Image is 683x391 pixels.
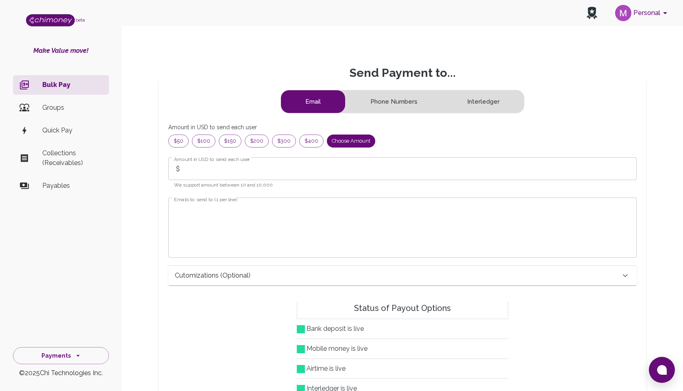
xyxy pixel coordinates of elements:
p: Send Payment to... [128,66,676,80]
span: $400 [300,137,323,145]
span: is live [329,365,346,372]
span: Choose amount [327,137,375,145]
button: email [281,90,345,113]
span: beta [76,17,85,22]
span: $50 [169,137,188,145]
button: phone [346,90,442,113]
div: $50 [168,135,189,148]
label: Amount in USD to send each user [174,156,250,163]
p: Quick Pay [42,126,102,135]
button: interledgerWalletAddress [443,90,524,113]
img: avatar [615,5,631,21]
button: Payments [13,347,109,365]
p: We support amount between 10 and 10,000 [174,181,631,189]
p: Payables [42,181,102,191]
img: Logo [26,14,75,26]
div: $300 [272,135,296,148]
label: Emails to send to (1 per line) [174,196,237,203]
span: Bank deposit [297,325,364,332]
span: Airtime [297,365,346,372]
div: text alignment [281,90,524,113]
div: $150 [219,135,241,148]
p: Collections (Receivables) [42,148,102,168]
div: Cutomizations (optional) [168,266,637,285]
span: $150 [219,137,241,145]
span: Mobile money [297,345,368,352]
h6: Status of Payout Options [297,302,508,319]
button: Open chat window [649,357,675,383]
span: is live [348,325,364,332]
span: $100 [192,137,215,145]
div: $100 [192,135,215,148]
div: $400 [299,135,324,148]
span: $300 [272,137,296,145]
span: $200 [245,137,268,145]
div: Choose amount [327,135,375,148]
button: account of current user [612,2,673,24]
p: Groups [42,103,102,113]
span: is live [351,345,368,352]
p: Cutomizations (optional) [175,271,250,280]
p: Bulk Pay [42,80,102,90]
div: $200 [245,135,269,148]
p: Amount in USD to send each user [168,123,637,131]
